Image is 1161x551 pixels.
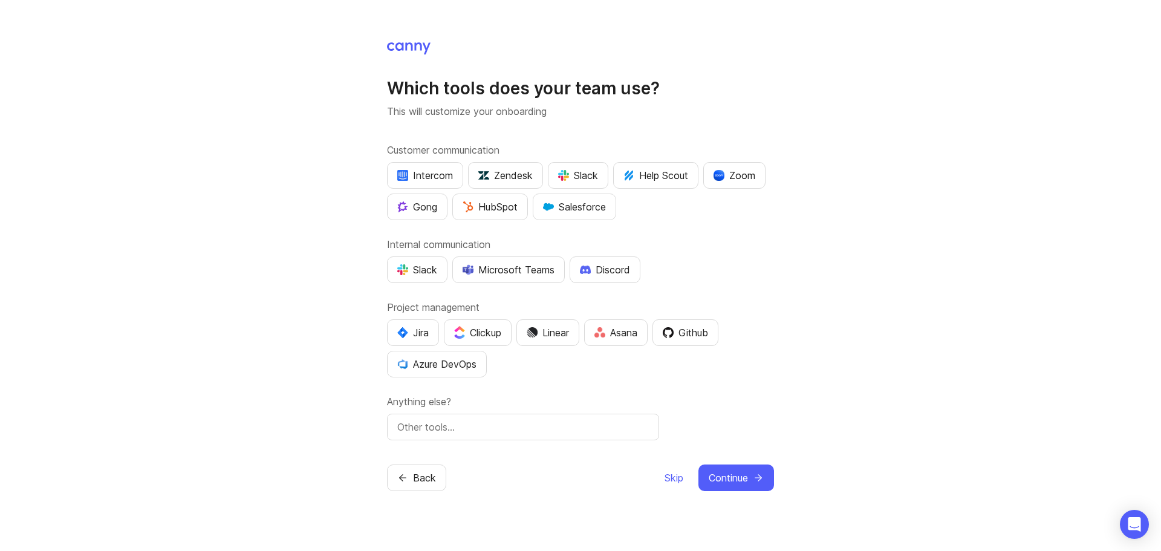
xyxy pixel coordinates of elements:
[387,77,774,99] h1: Which tools does your team use?
[397,264,408,275] img: WIAAAAASUVORK5CYII=
[623,170,634,181] img: kV1LT1TqjqNHPtRK7+FoaplE1qRq1yqhg056Z8K5Oc6xxgIuf0oNQ9LelJqbcyPisAf0C9LDpX5UIuAAAAAElFTkSuQmCC
[387,319,439,346] button: Jira
[580,262,630,277] div: Discord
[387,394,774,409] label: Anything else?
[387,300,774,315] label: Project management
[594,327,605,337] img: Rf5nOJ4Qh9Y9HAAAAAElFTkSuQmCC
[533,194,616,220] button: Salesforce
[463,264,473,275] img: D0GypeOpROL5AAAAAElFTkSuQmCC
[548,162,608,189] button: Slack
[397,170,408,181] img: eRR1duPH6fQxdnSV9IruPjCimau6md0HxlPR81SIPROHX1VjYjAN9a41AAAAAElFTkSuQmCC
[387,351,487,377] button: Azure DevOps
[703,162,766,189] button: Zoom
[709,471,748,485] span: Continue
[652,319,718,346] button: Github
[663,327,674,338] img: 0D3hMmx1Qy4j6AAAAAElFTkSuQmCC
[463,200,518,214] div: HubSpot
[468,162,543,189] button: Zendesk
[580,265,591,273] img: +iLplPsjzba05dttzK064pds+5E5wZnCVbuGoLvBrYdmEPrXTzGo7zG60bLEREEjvOjaG9Saez5xsOEAbxBwOP6dkea84XY9O...
[387,256,447,283] button: Slack
[664,465,684,491] button: Skip
[397,200,437,214] div: Gong
[527,327,538,338] img: Dm50RERGQWO2Ei1WzHVviWZlaLVriU9uRN6E+tIr91ebaDbMKKPDpFbssSuEG21dcGXkrKsuOVPwCeFJSFAIOxgiKgL2sFHRe...
[452,256,565,283] button: Microsoft Teams
[623,168,688,183] div: Help Scout
[594,325,637,340] div: Asana
[387,143,774,157] label: Customer communication
[397,327,408,338] img: svg+xml;base64,PHN2ZyB4bWxucz0iaHR0cDovL3d3dy53My5vcmcvMjAwMC9zdmciIHZpZXdCb3g9IjAgMCA0MC4zNDMgND...
[387,194,447,220] button: Gong
[543,200,606,214] div: Salesforce
[397,262,437,277] div: Slack
[516,319,579,346] button: Linear
[397,201,408,212] img: qKnp5cUisfhcFQGr1t296B61Fm0WkUVwBZaiVE4uNRmEGBFetJMz8xGrgPHqF1mLDIG816Xx6Jz26AFmkmT0yuOpRCAR7zRpG...
[463,201,473,212] img: G+3M5qq2es1si5SaumCnMN47tP1CvAZneIVX5dcx+oz+ZLhv4kfP9DwAAAABJRU5ErkJggg==
[584,319,648,346] button: Asana
[454,326,465,339] img: j83v6vj1tgY2AAAAABJRU5ErkJggg==
[558,170,569,181] img: WIAAAAASUVORK5CYII=
[1120,510,1149,539] div: Open Intercom Messenger
[444,319,512,346] button: Clickup
[452,194,528,220] button: HubSpot
[397,359,408,370] img: YKcwp4sHBXAAAAAElFTkSuQmCC
[397,420,649,434] input: Other tools…
[558,168,598,183] div: Slack
[463,262,554,277] div: Microsoft Teams
[397,357,476,371] div: Azure DevOps
[387,237,774,252] label: Internal communication
[663,325,708,340] div: Github
[397,325,429,340] div: Jira
[478,168,533,183] div: Zendesk
[387,104,774,119] p: This will customize your onboarding
[454,325,501,340] div: Clickup
[413,471,436,485] span: Back
[387,42,431,54] img: Canny Home
[714,170,724,181] img: xLHbn3khTPgAAAABJRU5ErkJggg==
[698,465,774,491] button: Continue
[543,201,554,212] img: GKxMRLiRsgdWqxrdBeWfGK5kaZ2alx1WifDSa2kSTsK6wyJURKhUuPoQRYzjholVGzT2A2owx2gHwZoyZHHCYJ8YNOAZj3DSg...
[613,162,698,189] button: Help Scout
[714,168,755,183] div: Zoom
[527,325,569,340] div: Linear
[387,162,463,189] button: Intercom
[665,471,683,485] span: Skip
[478,170,489,181] img: UniZRqrCPz6BHUWevMzgDJ1FW4xaGg2egd7Chm8uY0Al1hkDyjqDa8Lkk0kDEdqKkBok+T4wfoD0P0o6UMciQ8AAAAASUVORK...
[387,465,446,491] button: Back
[570,256,640,283] button: Discord
[397,168,453,183] div: Intercom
